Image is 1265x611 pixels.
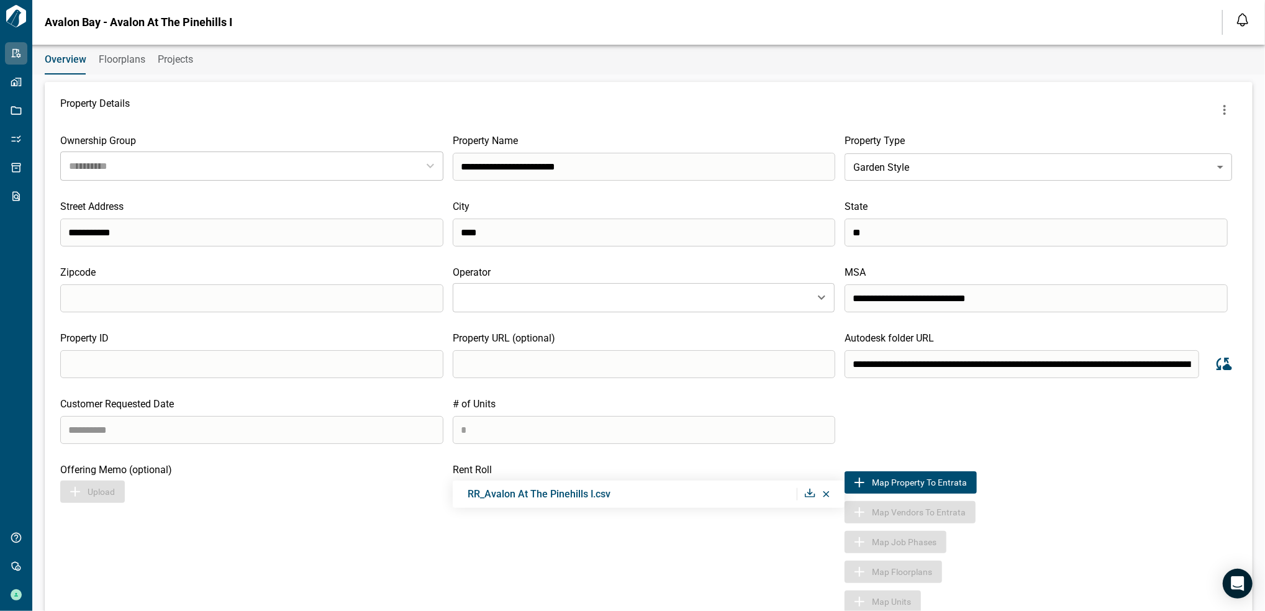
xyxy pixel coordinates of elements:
span: RR_Avalon At The Pinehills I.csv [468,488,611,500]
div: base tabs [32,45,1265,75]
span: Autodesk folder URL [845,332,934,344]
span: Property Type [845,135,905,147]
input: search [60,416,443,444]
span: MSA [845,266,866,278]
input: search [453,350,836,378]
div: Open Intercom Messenger [1223,569,1253,599]
img: Map to Entrata [852,475,867,490]
input: search [845,219,1228,247]
input: search [60,219,443,247]
button: Map to EntrataMap Property to Entrata [845,471,977,494]
input: search [60,284,443,312]
span: Floorplans [99,53,145,66]
span: Customer Requested Date [60,398,174,410]
span: State [845,201,868,212]
button: Open notification feed [1233,10,1253,30]
span: Property Details [60,97,130,122]
span: Zipcode [60,266,96,278]
button: Open [813,289,830,306]
span: Overview [45,53,86,66]
input: search [845,284,1228,312]
input: search [845,350,1199,378]
input: search [453,153,836,181]
span: Rent Roll [453,464,492,476]
span: # of Units [453,398,496,410]
span: Property URL (optional) [453,332,555,344]
span: Property ID [60,332,109,344]
span: Street Address [60,201,124,212]
div: Garden Style [845,150,1232,184]
button: Sync data from Autodesk [1208,350,1237,378]
span: Ownership Group [60,135,136,147]
span: Offering Memo (optional) [60,464,172,476]
span: City [453,201,469,212]
button: more [1212,97,1237,122]
input: search [60,350,443,378]
span: Property Name [453,135,518,147]
span: Operator [453,266,491,278]
span: Avalon Bay - Avalon At The Pinehills I [45,16,232,29]
span: Projects [158,53,193,66]
input: search [453,219,836,247]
